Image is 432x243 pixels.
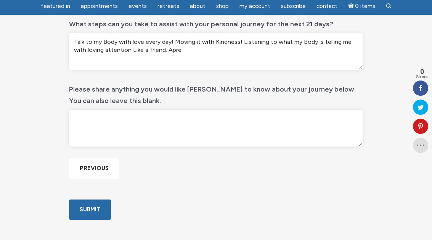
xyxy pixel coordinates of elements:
a: Contact [312,2,342,17]
span: Events [128,6,147,13]
span: 0 [416,71,428,78]
i: Cart [348,6,355,13]
a: Shop [212,2,233,17]
span: featured in [41,6,70,13]
span: Shop [216,6,229,13]
input: Previous [69,161,119,182]
label: Please share anything you would like [PERSON_NAME] to know about your journey below. You can also... [69,83,363,110]
input: Submit [69,203,111,223]
span: My Account [239,6,270,13]
a: About [185,2,210,17]
span: Retreats [157,6,179,13]
a: Retreats [153,2,184,17]
a: Events [124,2,151,17]
a: Appointments [76,2,122,17]
a: My Account [235,2,275,17]
span: Contact [316,6,337,13]
a: Cart0 items [344,1,380,17]
span: Shares [416,78,428,82]
span: 0 items [355,6,375,12]
label: What steps can you take to assist with your personal journey for the next 21 days? [69,18,333,33]
a: Subscribe [276,2,310,17]
span: Subscribe [281,6,306,13]
span: About [190,6,206,13]
span: Appointments [81,6,118,13]
a: featured in [36,2,75,17]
